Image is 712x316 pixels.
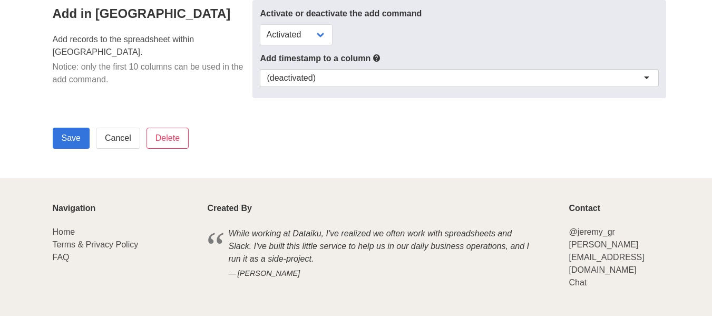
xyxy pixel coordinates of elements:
[260,7,658,20] label: Activate or deactivate the add command
[53,227,75,236] a: Home
[229,268,535,280] cite: [PERSON_NAME]
[53,240,139,249] a: Terms & Privacy Policy
[96,128,140,149] a: Cancel
[208,204,557,213] p: Created By
[267,73,316,83] div: (deactivated)
[260,52,658,65] label: Add timestamp to a column
[208,226,557,281] blockquote: While working at Dataiku, I've realized we often work with spreadsheets and Slack. I've built thi...
[53,6,247,21] h4: Add in [GEOGRAPHIC_DATA]
[569,227,615,236] a: @jeremy_gr
[53,33,247,59] p: Add records to the spreadsheet within [GEOGRAPHIC_DATA].
[53,61,247,86] p: Notice: only the first 10 columns can be used in the add command.
[569,278,587,287] a: Chat
[53,204,195,213] p: Navigation
[53,128,90,149] input: Save
[569,204,659,213] p: Contact
[569,240,644,274] a: [PERSON_NAME][EMAIL_ADDRESS][DOMAIN_NAME]
[53,253,70,262] a: FAQ
[147,128,189,149] input: Delete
